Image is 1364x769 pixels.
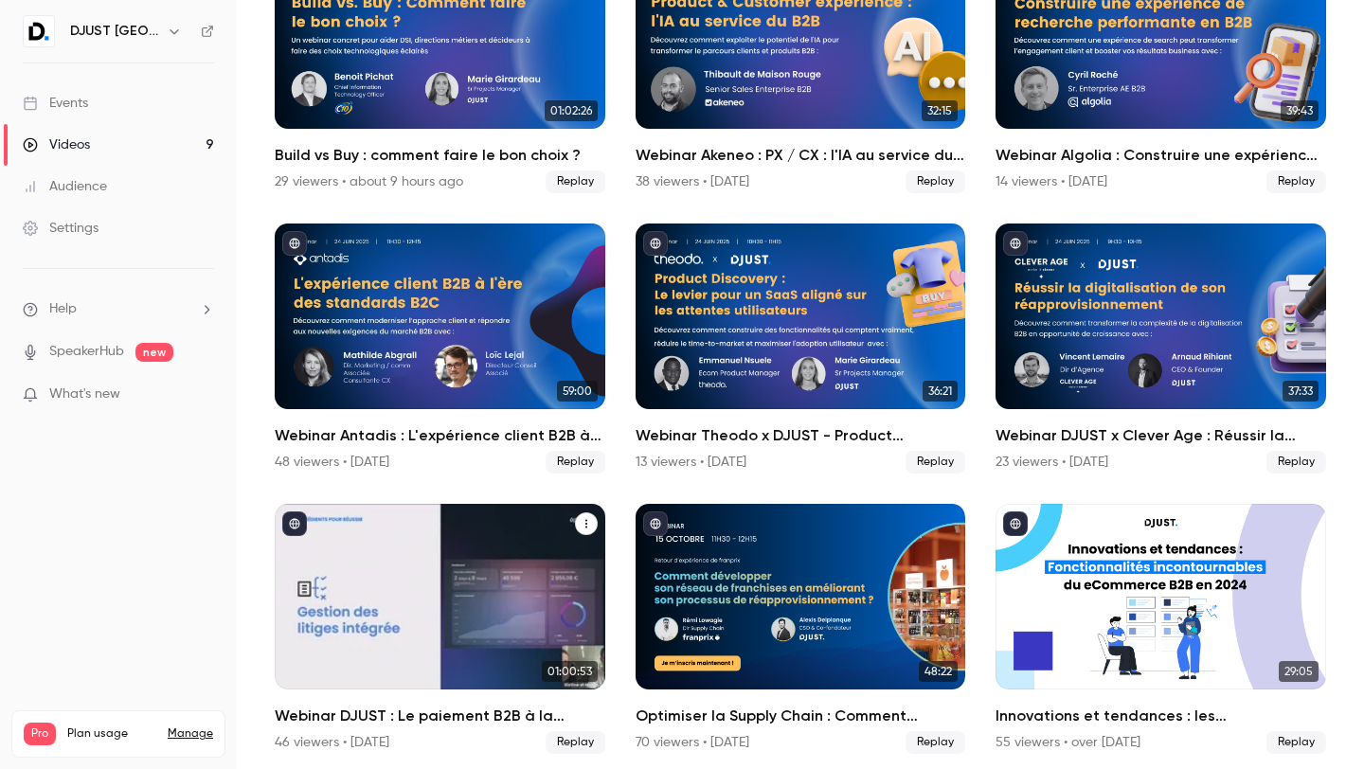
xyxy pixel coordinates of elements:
[636,453,746,472] div: 13 viewers • [DATE]
[545,100,598,121] span: 01:02:26
[275,705,605,727] h2: Webinar DJUST : Le paiement B2B à la manière du B2C : méthodes, résultats & cas d’usage
[275,504,605,754] a: 01:00:53Webinar DJUST : Le paiement B2B à la manière du B2C : méthodes, résultats & cas d’usage46...
[275,424,605,447] h2: Webinar Antadis : L'expérience client B2B à l'ère des standards B2C : méthodes, attentes et leviers
[542,661,598,682] span: 01:00:53
[168,726,213,742] a: Manage
[996,504,1326,754] a: 29:05Innovations et tendances : les fonctionnalités incontournables du eCommerce B2B en 202455 vi...
[636,504,966,754] li: Optimiser la Supply Chain : Comment franprix améliore son réapprovisionnement avec DJUST
[996,504,1326,754] li: Innovations et tendances : les fonctionnalités incontournables du eCommerce B2B en 2024
[546,451,605,474] span: Replay
[67,726,156,742] span: Plan usage
[275,453,389,472] div: 48 viewers • [DATE]
[282,231,307,256] button: published
[23,94,88,113] div: Events
[275,224,605,474] li: Webinar Antadis : L'expérience client B2B à l'ère des standards B2C : méthodes, attentes et leviers
[919,661,958,682] span: 48:22
[996,733,1140,752] div: 55 viewers • over [DATE]
[23,219,99,238] div: Settings
[636,224,966,474] a: 36:21Webinar Theodo x DJUST - Product Discovery : [PERSON_NAME] pour un SaaS aligné sur les atten...
[23,177,107,196] div: Audience
[906,451,965,474] span: Replay
[275,224,605,474] a: 59:00Webinar Antadis : L'expérience client B2B à l'ère des standards B2C : méthodes, attentes et ...
[636,705,966,727] h2: Optimiser la Supply Chain : Comment franprix améliore son réapprovisionnement avec DJUST
[636,224,966,474] li: Webinar Theodo x DJUST - Product Discovery : le levier pour un SaaS aligné sur les attentes utili...
[546,170,605,193] span: Replay
[1266,451,1326,474] span: Replay
[49,299,77,319] span: Help
[135,343,173,362] span: new
[996,224,1326,474] li: Webinar DJUST x Clever Age : Réussir la digitalisation de son réapprovisionnement
[23,299,214,319] li: help-dropdown-opener
[1266,731,1326,754] span: Replay
[996,705,1326,727] h2: Innovations et tendances : les fonctionnalités incontournables du eCommerce B2B en 2024
[636,144,966,167] h2: Webinar Akeneo : PX / CX : l'IA au service du B2B
[24,723,56,745] span: Pro
[275,733,389,752] div: 46 viewers • [DATE]
[1003,231,1028,256] button: published
[275,144,605,167] h2: Build vs Buy : comment faire le bon choix ?
[906,170,965,193] span: Replay
[636,424,966,447] h2: Webinar Theodo x DJUST - Product Discovery : [PERSON_NAME] pour un SaaS aligné sur les attentes u...
[557,381,598,402] span: 59:00
[70,22,159,41] h6: DJUST [GEOGRAPHIC_DATA]
[996,172,1107,191] div: 14 viewers • [DATE]
[275,172,463,191] div: 29 viewers • about 9 hours ago
[636,504,966,754] a: 48:22Optimiser la Supply Chain : Comment franprix améliore son réapprovisionnement avec DJUST70 v...
[546,731,605,754] span: Replay
[996,144,1326,167] h2: Webinar Algolia : Construire une expérience de recherche performante en B2B
[636,172,749,191] div: 38 viewers • [DATE]
[1266,170,1326,193] span: Replay
[282,511,307,536] button: published
[23,135,90,154] div: Videos
[1279,661,1319,682] span: 29:05
[996,424,1326,447] h2: Webinar DJUST x Clever Age : Réussir la digitalisation de son réapprovisionnement
[636,733,749,752] div: 70 viewers • [DATE]
[49,342,124,362] a: SpeakerHub
[275,504,605,754] li: Webinar DJUST : Le paiement B2B à la manière du B2C : méthodes, résultats & cas d’usage
[996,453,1108,472] div: 23 viewers • [DATE]
[643,511,668,536] button: published
[24,16,54,46] img: DJUST France
[643,231,668,256] button: published
[923,381,958,402] span: 36:21
[49,384,120,404] span: What's new
[922,100,958,121] span: 32:15
[906,731,965,754] span: Replay
[1003,511,1028,536] button: published
[996,224,1326,474] a: 37:33Webinar DJUST x Clever Age : Réussir la digitalisation de son réapprovisionnement23 viewers ...
[1283,381,1319,402] span: 37:33
[191,386,214,403] iframe: Noticeable Trigger
[1281,100,1319,121] span: 39:43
